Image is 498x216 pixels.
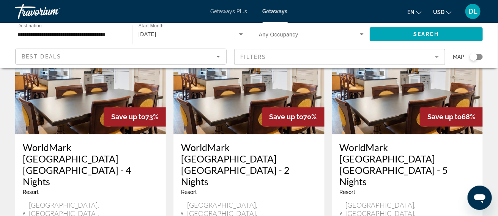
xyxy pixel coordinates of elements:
span: DL [468,8,478,15]
span: en [407,9,414,15]
button: Change language [407,6,422,17]
a: Getaways Plus [211,8,247,14]
button: Search [370,27,483,41]
span: Resort [340,189,356,196]
a: WorldMark [GEOGRAPHIC_DATA] [GEOGRAPHIC_DATA] - 4 Nights [23,142,158,188]
span: Resort [181,189,197,196]
span: Destination [17,23,42,28]
span: Resort [23,189,39,196]
span: Search [413,31,439,37]
button: Filter [234,49,446,65]
a: WorldMark [GEOGRAPHIC_DATA] [GEOGRAPHIC_DATA] - 5 Nights [340,142,475,188]
div: 70% [262,107,325,127]
span: [DATE] [139,31,156,37]
a: Travorium [15,2,91,21]
span: Map [453,52,464,62]
img: 5945I01X.jpg [332,13,483,134]
img: 5945I01X.jpg [15,13,166,134]
span: Save up to [427,113,462,121]
span: Save up to [269,113,304,121]
mat-select: Sort by [22,52,220,61]
a: Getaways [263,8,288,14]
span: Best Deals [22,54,61,60]
div: 68% [420,107,483,127]
button: Change currency [433,6,452,17]
img: 5945I01X.jpg [173,13,324,134]
a: WorldMark [GEOGRAPHIC_DATA] [GEOGRAPHIC_DATA] - 2 Nights [181,142,317,188]
span: Any Occupancy [259,32,298,38]
iframe: Button to launch messaging window [468,186,492,210]
div: 73% [104,107,166,127]
button: User Menu [463,3,483,19]
span: Save up to [111,113,145,121]
span: Start Month [139,24,164,28]
span: USD [433,9,444,15]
